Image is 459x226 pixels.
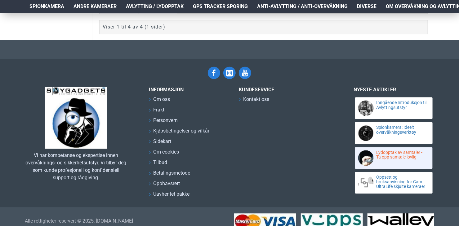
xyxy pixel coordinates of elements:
a: Lydopptak av samtaler - Ta opp samtale lovlig [376,150,427,160]
a: Kontakt oss [239,96,269,106]
div: Vi har kompetanse og ekspertise innen overvåknings- og sikkerhetsutstyr. Vi tilbyr deg som kunde ... [25,152,127,181]
span: GPS Tracker Sporing [193,3,248,10]
span: Kjøpsbetingelser og vilkår [153,127,209,135]
img: SpyGadgets.no [45,87,107,149]
a: Kjøpsbetingelser og vilkår [149,127,209,138]
a: Tilbud [149,159,167,169]
a: Betalingsmetode [149,169,190,180]
h3: INFORMASJON [149,87,229,93]
span: Om cookies [153,148,179,156]
a: Oppsett og bruksanvisning for Cam UltraLife skjulte kameraer [376,175,427,189]
span: Andre kameraer [74,3,117,10]
span: Om oss [153,96,170,103]
a: Inngående Introduksjon til Avlyttingsutstyr [376,100,427,110]
span: Opphavsrett [153,180,180,187]
span: Avlytting / Lydopptak [126,3,184,10]
a: Alle rettigheter reservert © 2025, [DOMAIN_NAME] [25,217,133,225]
a: Om oss [149,96,170,106]
span: Uavhentet pakke [153,190,189,198]
span: Kontakt oss [243,96,269,103]
span: Sidekart [153,138,171,145]
span: Tilbud [153,159,167,166]
a: Frakt [149,106,164,117]
span: Frakt [153,106,164,114]
span: Betalingsmetode [153,169,190,177]
h3: Kundeservice [239,87,332,93]
span: Diverse [357,3,377,10]
a: Uavhentet pakke [149,190,189,201]
a: Spionkamera: Ideelt overvåkningsverktøy [376,125,427,135]
div: Viser 1 til 4 av 4 (1 sider) [103,23,165,31]
span: Spionkamera [29,3,64,10]
a: Om cookies [149,148,179,159]
a: Opphavsrett [149,180,180,190]
h3: Nyeste artikler [354,87,434,93]
span: Anti-avlytting / Anti-overvåkning [257,3,348,10]
a: Sidekart [149,138,171,148]
span: Personvern [153,117,178,124]
a: Personvern [149,117,178,127]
